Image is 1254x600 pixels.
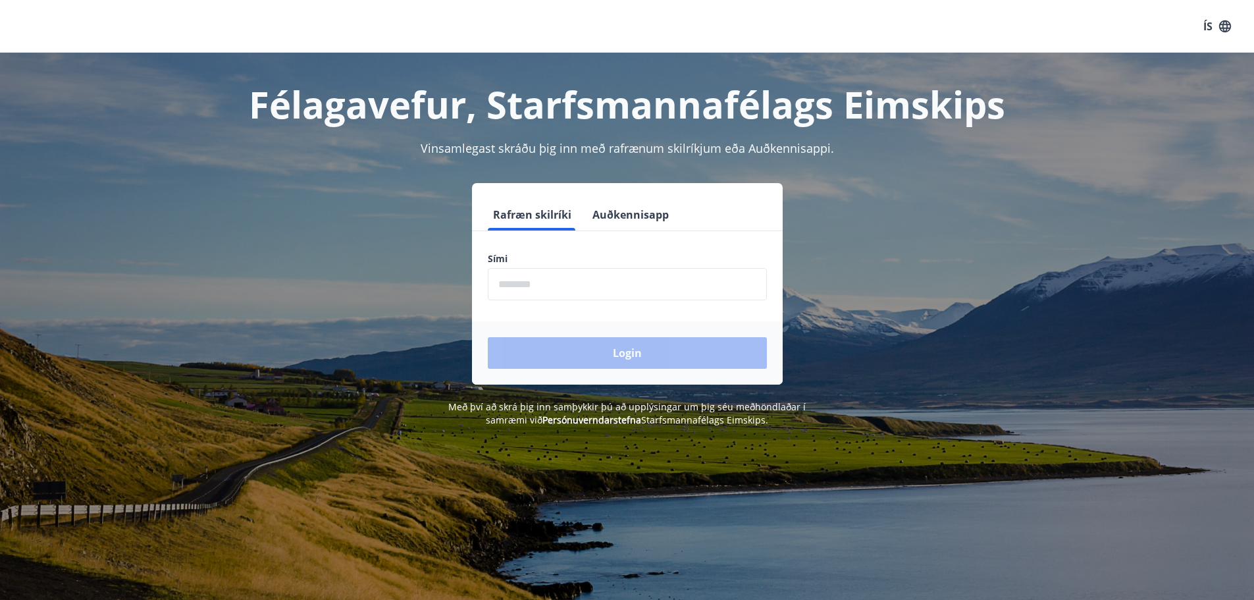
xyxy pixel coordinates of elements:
button: ÍS [1196,14,1238,38]
label: Sími [488,252,767,265]
h1: Félagavefur, Starfsmannafélags Eimskips [169,79,1085,129]
button: Rafræn skilríki [488,199,577,231]
span: Vinsamlegast skráðu þig inn með rafrænum skilríkjum eða Auðkennisappi. [421,140,834,156]
a: Persónuverndarstefna [542,414,641,426]
button: Auðkennisapp [587,199,674,231]
span: Með því að skrá þig inn samþykkir þú að upplýsingar um þig séu meðhöndlaðar í samræmi við Starfsm... [448,400,806,426]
